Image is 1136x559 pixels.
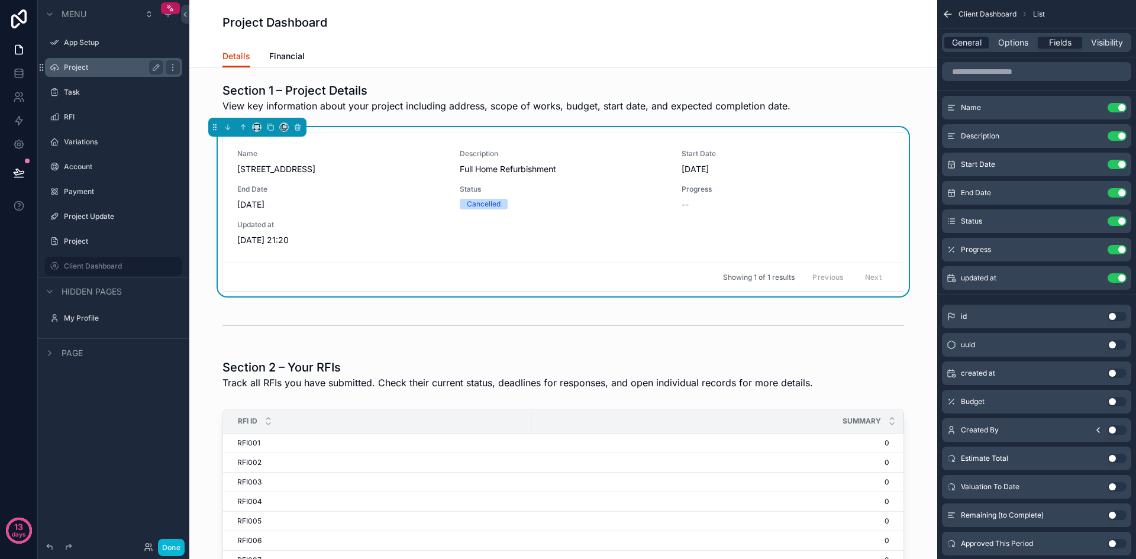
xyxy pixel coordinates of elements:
[961,217,982,226] span: Status
[62,347,83,359] span: Page
[460,185,668,194] span: Status
[12,526,26,542] p: days
[238,416,257,426] span: RFI ID
[998,37,1028,49] span: Options
[682,199,689,211] span: --
[237,199,446,211] span: [DATE]
[961,312,967,321] span: id
[961,188,991,198] span: End Date
[64,137,180,147] label: Variations
[1091,37,1123,49] span: Visibility
[223,133,904,263] a: Name[STREET_ADDRESS]DescriptionFull Home RefurbishmentStart Date[DATE]End Date[DATE]StatusCancell...
[682,185,890,194] span: Progress
[961,539,1033,548] span: Approved This Period
[467,199,501,209] div: Cancelled
[222,14,327,31] h1: Project Dashboard
[952,37,982,49] span: General
[961,482,1019,492] span: Valuation To Date
[460,149,668,159] span: Description
[961,397,985,406] span: Budget
[237,220,446,230] span: Updated at
[64,88,180,97] label: Task
[222,46,250,68] a: Details
[961,369,995,378] span: created at
[62,8,86,20] span: Menu
[64,261,175,271] label: Client Dashboard
[958,9,1016,19] span: Client Dashboard
[269,46,305,69] a: Financial
[1033,9,1045,19] span: List
[1049,37,1072,49] span: Fields
[158,539,185,556] button: Done
[682,149,890,159] span: Start Date
[961,425,999,435] span: Created By
[460,163,668,175] span: Full Home Refurbishment
[269,50,305,62] span: Financial
[237,149,446,159] span: Name
[64,38,180,47] label: App Setup
[961,454,1008,463] span: Estimate Total
[64,63,159,72] label: Project
[682,163,890,175] span: [DATE]
[64,162,180,172] label: Account
[64,187,180,196] label: Payment
[961,245,991,254] span: Progress
[961,160,995,169] span: Start Date
[222,50,250,62] span: Details
[64,112,180,122] label: RFI
[961,340,975,350] span: uuid
[62,286,122,298] span: Hidden pages
[64,212,180,221] label: Project Update
[14,521,23,533] p: 13
[237,234,446,246] span: [DATE] 21:20
[961,273,996,283] span: updated at
[237,163,446,175] span: [STREET_ADDRESS]
[723,273,795,282] span: Showing 1 of 1 results
[64,314,180,323] label: My Profile
[64,237,180,246] label: Project
[961,103,981,112] span: Name
[843,416,881,426] span: Summary
[961,510,1044,520] span: Remaining (to Complete)
[237,185,446,194] span: End Date
[961,131,999,141] span: Description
